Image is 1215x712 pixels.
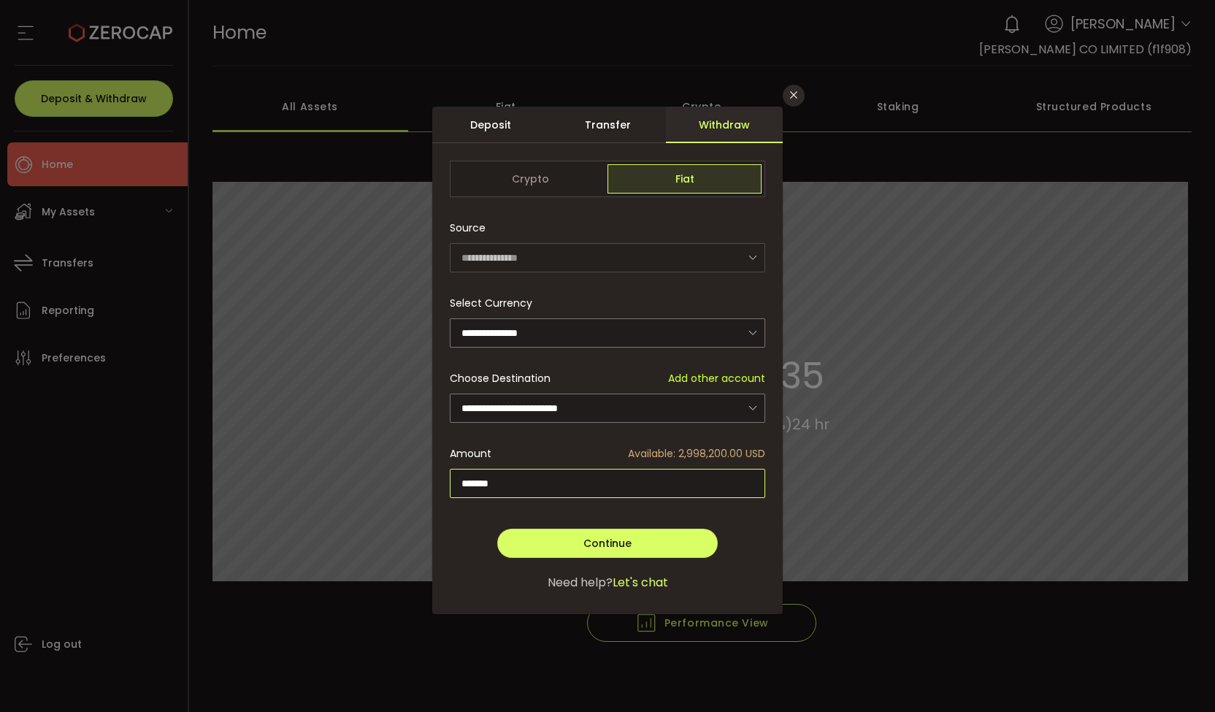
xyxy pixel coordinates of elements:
span: Continue [583,536,632,551]
iframe: Chat Widget [1040,554,1215,712]
span: Source [450,213,486,242]
div: Withdraw [666,107,783,143]
button: Close [783,85,805,107]
div: Deposit [432,107,549,143]
div: dialog [432,107,783,614]
span: Let's chat [613,574,668,592]
label: Select Currency [450,296,541,310]
div: 聊天小工具 [1040,554,1215,712]
span: Choose Destination [450,371,551,386]
div: Transfer [549,107,666,143]
button: Continue [497,529,718,558]
span: Add other account [668,371,765,386]
span: Amount [450,446,491,462]
span: Fiat [607,164,762,194]
span: Need help? [548,574,613,592]
span: Crypto [453,164,607,194]
span: Available: 2,998,200.00 USD [628,446,765,462]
